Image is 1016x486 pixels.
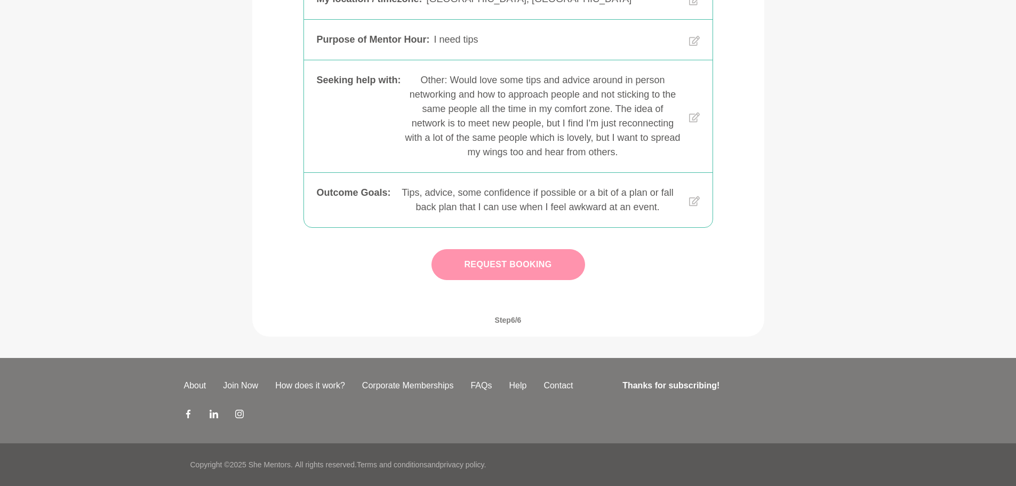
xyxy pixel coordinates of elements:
[210,409,218,422] a: LinkedIn
[535,379,581,392] a: Contact
[175,379,215,392] a: About
[214,379,267,392] a: Join Now
[462,379,500,392] a: FAQs
[431,249,585,280] button: Request Booking
[405,73,681,160] div: Other: Would love some tips and advice around in person networking and how to approach people and...
[482,304,534,337] span: Step 6 / 6
[267,379,354,392] a: How does it work?
[317,33,430,47] div: Purpose of Mentor Hour :
[395,186,681,214] div: Tips, advice, some confidence if possible or a bit of a plan or fall back plan that I can use whe...
[184,409,193,422] a: Facebook
[235,409,244,422] a: Instagram
[190,459,293,471] p: Copyright © 2025 She Mentors .
[622,379,826,392] h4: Thanks for subscribing!
[354,379,462,392] a: Corporate Memberships
[500,379,535,392] a: Help
[357,460,427,469] a: Terms and conditions
[440,460,484,469] a: privacy policy
[434,33,681,47] div: I need tips
[317,186,391,214] div: Outcome Goals :
[317,73,401,160] div: Seeking help with :
[295,459,486,471] p: All rights reserved. and .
